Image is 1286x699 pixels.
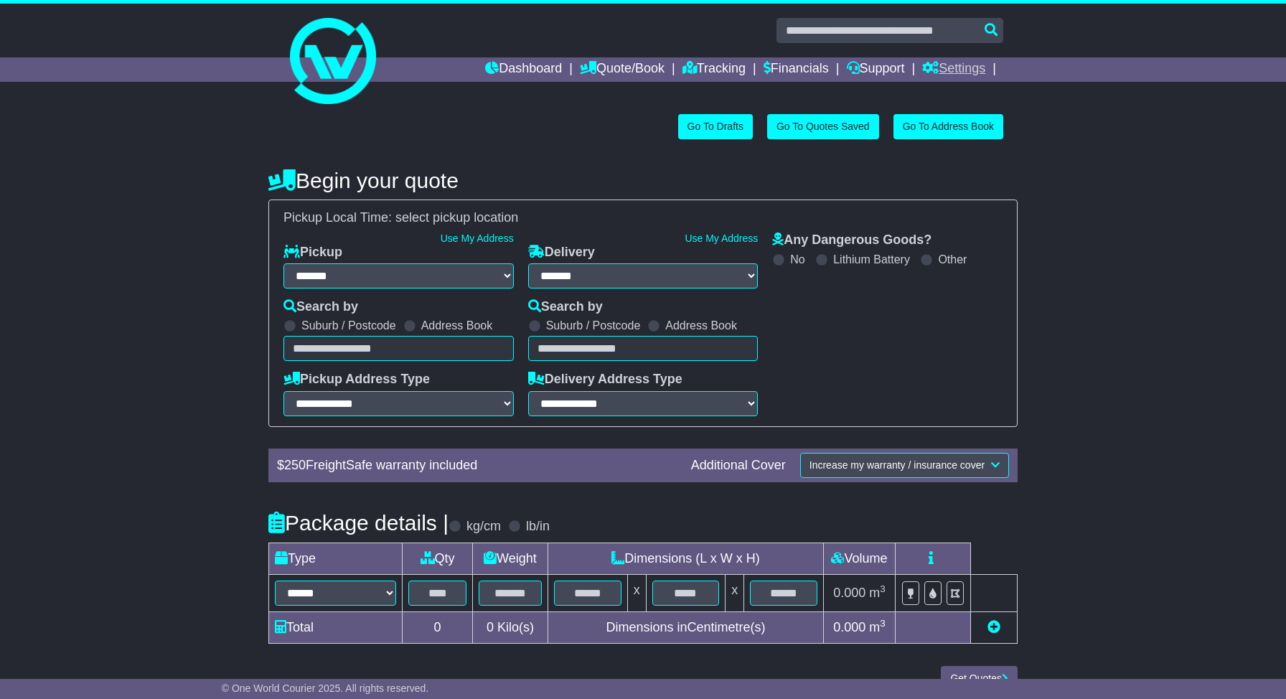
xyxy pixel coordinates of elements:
[276,210,1010,226] div: Pickup Local Time:
[395,210,518,225] span: select pickup location
[869,586,886,600] span: m
[283,245,342,261] label: Pickup
[421,319,493,332] label: Address Book
[833,586,865,600] span: 0.000
[922,57,985,82] a: Settings
[880,618,886,629] sup: 3
[833,620,865,634] span: 0.000
[772,233,931,248] label: Any Dangerous Goods?
[823,543,895,574] td: Volume
[941,666,1018,691] button: Get Quotes
[472,543,548,574] td: Weight
[269,611,403,643] td: Total
[548,543,824,574] td: Dimensions (L x W x H)
[764,57,829,82] a: Financials
[682,57,746,82] a: Tracking
[767,114,879,139] a: Go To Quotes Saved
[833,253,910,266] label: Lithium Battery
[284,458,306,472] span: 250
[987,620,1000,634] a: Add new item
[526,519,550,535] label: lb/in
[269,543,403,574] td: Type
[665,319,737,332] label: Address Book
[268,511,449,535] h4: Package details |
[627,574,646,611] td: x
[790,253,804,266] label: No
[268,169,1018,192] h4: Begin your quote
[528,372,682,388] label: Delivery Address Type
[678,114,753,139] a: Go To Drafts
[847,57,905,82] a: Support
[270,458,684,474] div: $ FreightSafe warranty included
[485,57,562,82] a: Dashboard
[869,620,886,634] span: m
[546,319,641,332] label: Suburb / Postcode
[487,620,494,634] span: 0
[880,583,886,594] sup: 3
[528,299,603,315] label: Search by
[580,57,665,82] a: Quote/Book
[800,453,1009,478] button: Increase my warranty / insurance cover
[685,233,758,244] a: Use My Address
[548,611,824,643] td: Dimensions in Centimetre(s)
[528,245,595,261] label: Delivery
[938,253,967,266] label: Other
[441,233,514,244] a: Use My Address
[222,682,429,694] span: © One World Courier 2025. All rights reserved.
[301,319,396,332] label: Suburb / Postcode
[684,458,793,474] div: Additional Cover
[283,372,430,388] label: Pickup Address Type
[466,519,501,535] label: kg/cm
[403,543,473,574] td: Qty
[403,611,473,643] td: 0
[726,574,744,611] td: x
[472,611,548,643] td: Kilo(s)
[283,299,358,315] label: Search by
[809,459,985,471] span: Increase my warranty / insurance cover
[893,114,1003,139] a: Go To Address Book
